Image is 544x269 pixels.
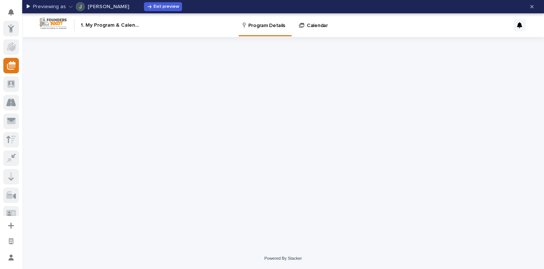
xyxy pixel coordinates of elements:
[307,13,328,29] p: Calendar
[39,17,68,30] img: Workspace Logo
[88,4,129,9] p: [PERSON_NAME]
[81,22,141,29] h2: 1. My Program & Calendar
[242,13,289,35] a: Program Details
[69,1,129,13] button: James Thao[PERSON_NAME]
[9,9,19,21] div: Notifications
[33,4,66,10] p: Previewing as
[3,4,19,20] button: Notifications
[298,13,331,36] a: Calendar
[144,2,182,11] button: Exit preview
[3,218,19,233] button: Add a new app...
[3,233,19,249] button: Open workspace settings
[154,4,179,9] span: Exit preview
[248,13,285,29] p: Program Details
[76,2,85,11] img: James Thao
[264,256,302,260] a: Powered By Stacker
